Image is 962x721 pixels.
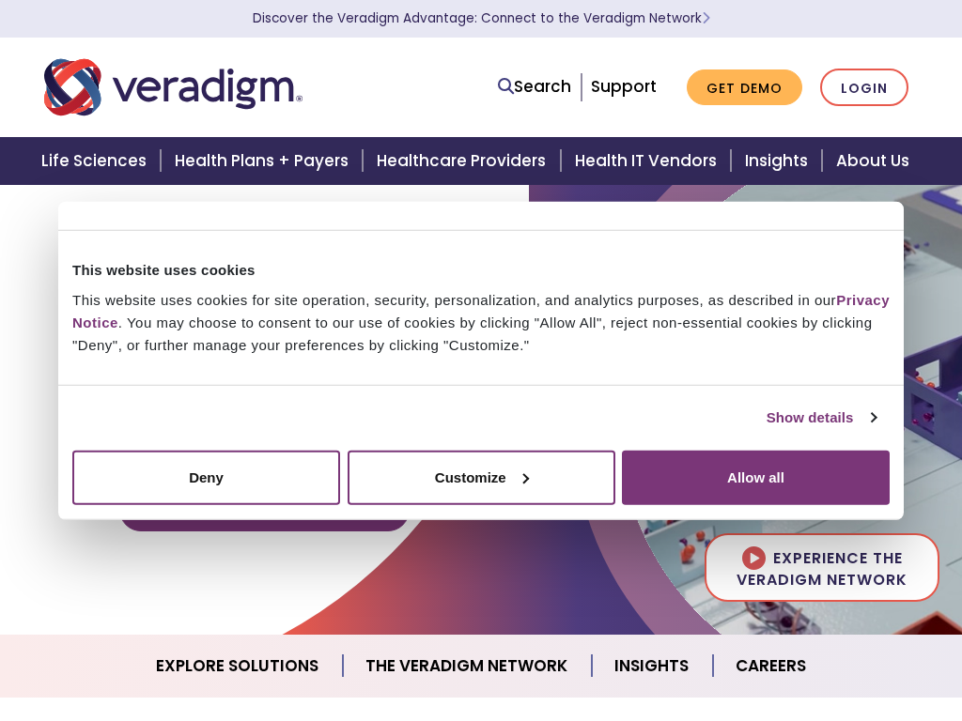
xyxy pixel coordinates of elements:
a: Health IT Vendors [564,137,734,185]
a: Careers [713,642,829,690]
a: The Veradigm Network [343,642,592,690]
a: Login [820,69,908,107]
a: Insights [592,642,713,690]
a: Health Plans + Payers [163,137,365,185]
a: Show details [767,407,876,429]
a: Life Sciences [30,137,163,185]
a: Get Demo [687,69,802,106]
a: Privacy Notice [72,291,890,330]
a: About Us [825,137,932,185]
a: Search [498,74,571,100]
div: This website uses cookies [72,259,890,282]
a: Explore Solutions [133,642,343,690]
div: This website uses cookies for site operation, security, personalization, and analytics purposes, ... [72,288,890,356]
img: Veradigm logo [44,56,303,118]
a: Discover the Veradigm Advantage: Connect to the Veradigm NetworkLearn More [253,9,710,27]
a: Insights [734,137,825,185]
a: Healthcare Providers [365,137,563,185]
span: Learn More [702,9,710,27]
button: Allow all [622,450,890,504]
button: Deny [72,450,340,504]
a: Support [591,75,657,98]
button: Customize [348,450,615,504]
